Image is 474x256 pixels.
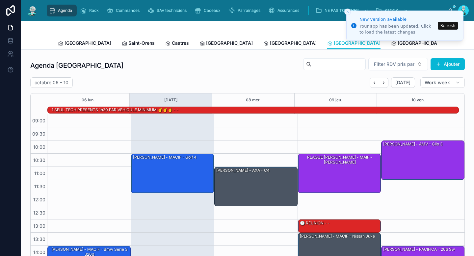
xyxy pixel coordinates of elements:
a: [GEOGRAPHIC_DATA] [327,37,381,50]
a: STOCK [373,5,411,16]
div: New version available [359,16,436,23]
span: [GEOGRAPHIC_DATA] [270,40,317,46]
div: [PERSON_NAME] - MACIF - Golf 4 [132,154,197,160]
a: [GEOGRAPHIC_DATA] [199,37,253,50]
div: Your app has been updated. Click to load the latest changes [359,23,436,35]
button: Ajouter [431,58,465,70]
div: [PERSON_NAME] - PACIFICA - 206 sw [382,246,456,252]
div: [PERSON_NAME] - AXA - C4 [215,167,297,206]
span: Filter RDV pris par [374,61,414,67]
span: SAV techniciens [157,8,187,13]
button: 06 lun. [82,93,95,107]
a: Cadeaux [193,5,225,16]
div: 1 SEUL TECH PRÉSENTS 1h30 PAR VEHICULE MINIMUM ✌️✌️☝️ - - [51,107,179,113]
button: 09 jeu. [329,93,342,107]
button: Select Button [368,58,428,70]
a: Agenda [47,5,77,16]
a: SAV techniciens [145,5,191,16]
button: Next [379,78,388,88]
button: Work week [420,77,465,88]
h2: octobre 06 – 10 [35,79,68,86]
a: [GEOGRAPHIC_DATA] [391,37,444,50]
img: App logo [26,5,38,16]
div: scrollable content [43,3,448,18]
div: PLAQUE [PERSON_NAME] - MAIF - [PERSON_NAME] [299,154,381,165]
div: [PERSON_NAME] - AXA - C4 [216,167,270,173]
span: 09:00 [31,118,47,123]
a: NE PAS TOUCHER [313,5,372,16]
span: 13:30 [32,236,47,242]
span: 13:00 [32,223,47,229]
span: 11:00 [33,170,47,176]
span: Castres [172,40,189,46]
button: 08 mer. [246,93,261,107]
a: Saint-Orens [122,37,155,50]
a: [GEOGRAPHIC_DATA] [263,37,317,50]
button: Close toast [344,9,351,15]
span: Cadeaux [204,8,221,13]
span: 14:00 [32,249,47,255]
span: 12:30 [32,210,47,216]
span: Commandes [116,8,140,13]
span: [GEOGRAPHIC_DATA] [206,40,253,46]
button: [DATE] [391,77,415,88]
span: Work week [425,80,450,86]
button: 10 ven. [411,93,425,107]
button: [DATE] [164,93,177,107]
span: 11:30 [33,184,47,189]
div: [PERSON_NAME] - AMV - clio 3 [382,141,443,147]
button: Refresh [438,22,458,30]
span: 12:00 [32,197,47,202]
div: [PERSON_NAME] - MACIF - Golf 4 [131,154,214,193]
div: 🕒 RÉUNION - - [299,220,330,226]
h1: Agenda [GEOGRAPHIC_DATA] [30,61,123,70]
span: [GEOGRAPHIC_DATA] [398,40,444,46]
button: Back [370,78,379,88]
a: Castres [165,37,189,50]
span: Parrainages [238,8,260,13]
span: [GEOGRAPHIC_DATA] [334,40,381,46]
span: [GEOGRAPHIC_DATA] [65,40,111,46]
span: 10:30 [32,157,47,163]
span: 10:00 [32,144,47,150]
a: Parrainages [226,5,265,16]
a: Commandes [105,5,144,16]
div: [PERSON_NAME] - AMV - clio 3 [382,141,464,180]
span: [DATE] [395,80,411,86]
div: 🕒 RÉUNION - - [298,220,381,232]
span: Agenda [58,8,72,13]
span: Assurances [277,8,299,13]
span: 09:30 [31,131,47,137]
span: NE PAS TOUCHER [325,8,359,13]
a: Assurances [266,5,304,16]
div: PLAQUE [PERSON_NAME] - MAIF - [PERSON_NAME] [298,154,381,193]
a: Rack [78,5,103,16]
span: Saint-Orens [128,40,155,46]
span: Rack [89,8,99,13]
a: [GEOGRAPHIC_DATA] [58,37,111,50]
div: [PERSON_NAME] - MACIF - Nissan juke [299,233,376,239]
